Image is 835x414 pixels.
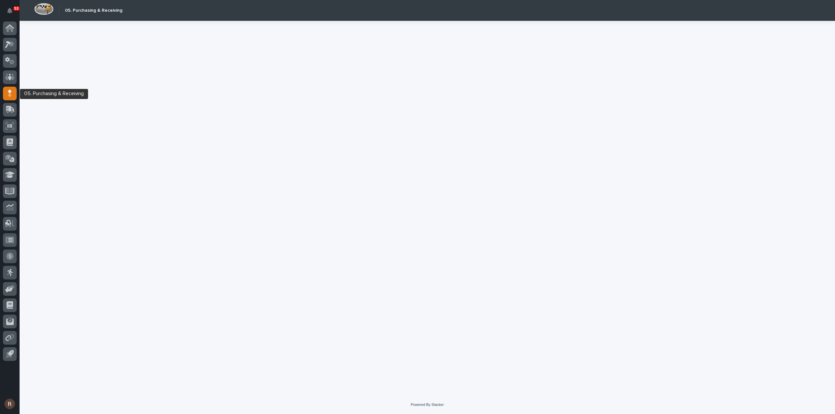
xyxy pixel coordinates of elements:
[65,8,122,13] h2: 05. Purchasing & Receiving
[14,6,19,11] p: 53
[34,3,53,15] img: Workspace Logo
[3,4,17,18] button: Notifications
[8,8,17,18] div: Notifications53
[411,403,444,407] a: Powered By Stacker
[3,397,17,411] button: users-avatar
